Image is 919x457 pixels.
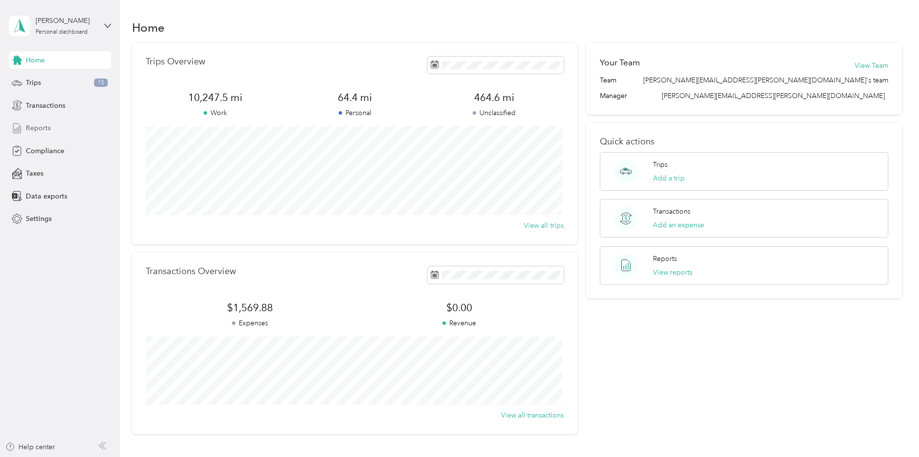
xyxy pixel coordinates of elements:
p: Revenue [355,318,564,328]
button: Help center [5,442,55,452]
p: Expenses [146,318,355,328]
span: Compliance [26,146,64,156]
span: Data exports [26,191,67,201]
span: Taxes [26,168,43,179]
p: Trips Overview [146,57,205,67]
p: Reports [653,254,677,264]
button: View reports [653,267,692,278]
span: Trips [26,78,41,88]
div: [PERSON_NAME] [36,16,96,26]
button: Add a trip [653,173,685,183]
span: [PERSON_NAME][EMAIL_ADDRESS][PERSON_NAME][DOMAIN_NAME] [662,92,885,100]
p: Transactions [653,206,690,217]
div: Personal dashboard [36,29,88,35]
p: Transactions Overview [146,266,236,277]
p: Personal [285,108,424,118]
span: Home [26,55,45,65]
span: $1,569.88 [146,301,355,315]
button: Add an expense [653,220,704,230]
span: 64.4 mi [285,91,424,104]
span: $0.00 [355,301,564,315]
button: View all trips [524,220,564,231]
span: Settings [26,214,52,224]
h2: Your Team [600,57,640,69]
span: Team [600,75,616,85]
span: Transactions [26,100,65,111]
p: Quick actions [600,137,889,147]
iframe: Everlance-gr Chat Button Frame [864,402,919,457]
span: [PERSON_NAME][EMAIL_ADDRESS][PERSON_NAME][DOMAIN_NAME]'s team [643,75,888,85]
button: View all transactions [501,410,564,420]
button: View Team [855,60,888,71]
span: 10,247.5 mi [146,91,285,104]
span: 15 [94,79,108,87]
p: Unclassified [424,108,564,118]
p: Trips [653,159,668,170]
p: Work [146,108,285,118]
h1: Home [132,22,165,33]
span: Reports [26,123,51,133]
span: Manager [600,91,627,101]
span: 464.6 mi [424,91,564,104]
